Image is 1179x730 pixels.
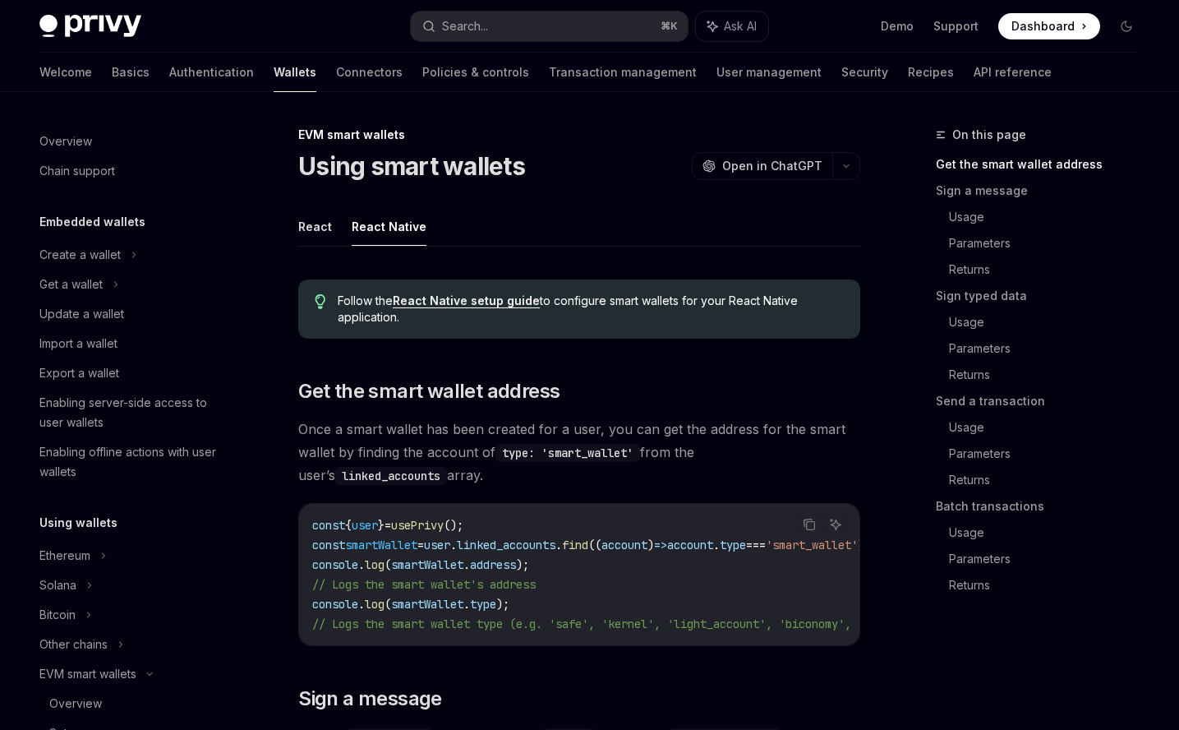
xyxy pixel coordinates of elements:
[39,575,76,595] div: Solana
[949,441,1153,467] a: Parameters
[799,514,820,535] button: Copy the contents from the code block
[470,557,516,572] span: address
[385,557,391,572] span: (
[463,557,470,572] span: .
[667,538,713,552] span: account
[588,538,601,552] span: ((
[933,18,979,35] a: Support
[298,207,332,246] button: React
[457,538,555,552] span: linked_accounts
[549,53,697,92] a: Transaction management
[936,178,1153,204] a: Sign a message
[391,597,463,612] span: smartWallet
[424,538,450,552] span: user
[26,127,237,156] a: Overview
[949,414,1153,441] a: Usage
[411,12,689,41] button: Search...⌘K
[315,294,326,309] svg: Tip
[444,518,463,533] span: ();
[949,230,1153,256] a: Parameters
[974,53,1052,92] a: API reference
[720,538,746,552] span: type
[516,557,529,572] span: );
[298,151,525,181] h1: Using smart wallets
[39,393,227,432] div: Enabling server-side access to user wallets
[39,15,141,38] img: dark logo
[336,53,403,92] a: Connectors
[998,13,1100,39] a: Dashboard
[26,299,237,329] a: Update a wallet
[1011,18,1075,35] span: Dashboard
[1113,13,1140,39] button: Toggle dark mode
[949,256,1153,283] a: Returns
[385,597,391,612] span: (
[949,204,1153,230] a: Usage
[881,18,914,35] a: Demo
[601,538,647,552] span: account
[949,335,1153,362] a: Parameters
[112,53,150,92] a: Basics
[312,577,536,592] span: // Logs the smart wallet's address
[936,151,1153,178] a: Get the smart wallet address
[470,597,496,612] span: type
[746,538,766,552] span: ===
[39,304,124,324] div: Update a wallet
[39,605,76,625] div: Bitcoin
[39,245,121,265] div: Create a wallet
[442,16,488,36] div: Search...
[936,283,1153,309] a: Sign typed data
[393,293,540,308] a: React Native setup guide
[345,538,417,552] span: smartWallet
[562,538,588,552] span: find
[39,53,92,92] a: Welcome
[696,12,768,41] button: Ask AI
[39,132,92,151] div: Overview
[713,538,720,552] span: .
[39,275,103,294] div: Get a wallet
[661,20,678,33] span: ⌘ K
[417,538,424,552] span: =
[169,53,254,92] a: Authentication
[391,557,463,572] span: smartWallet
[39,635,108,654] div: Other chains
[450,538,457,552] span: .
[338,293,844,326] span: Follow the to configure smart wallets for your React Native application.
[39,513,117,533] h5: Using wallets
[692,152,832,180] button: Open in ChatGPT
[312,538,345,552] span: const
[26,388,237,437] a: Enabling server-side access to user wallets
[49,694,102,714] div: Overview
[495,444,640,462] code: type: 'smart_wallet'
[385,518,391,533] span: =
[39,161,115,181] div: Chain support
[39,334,117,353] div: Import a wallet
[766,538,858,552] span: 'smart_wallet'
[274,53,316,92] a: Wallets
[26,156,237,186] a: Chain support
[422,53,529,92] a: Policies & controls
[496,597,509,612] span: );
[26,329,237,358] a: Import a wallet
[312,617,1094,631] span: // Logs the smart wallet type (e.g. 'safe', 'kernel', 'light_account', 'biconomy', 'thirdweb', 'c...
[39,363,119,383] div: Export a wallet
[352,518,378,533] span: user
[949,546,1153,572] a: Parameters
[908,53,954,92] a: Recipes
[949,309,1153,335] a: Usage
[949,520,1153,546] a: Usage
[654,538,667,552] span: =>
[358,557,365,572] span: .
[949,362,1153,388] a: Returns
[936,388,1153,414] a: Send a transaction
[555,538,562,552] span: .
[724,18,757,35] span: Ask AI
[312,597,358,612] span: console
[716,53,822,92] a: User management
[26,437,237,487] a: Enabling offline actions with user wallets
[39,212,145,232] h5: Embedded wallets
[936,493,1153,520] a: Batch transactions
[39,664,136,684] div: EVM smart wallets
[335,467,447,485] code: linked_accounts
[298,686,442,712] span: Sign a message
[949,572,1153,598] a: Returns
